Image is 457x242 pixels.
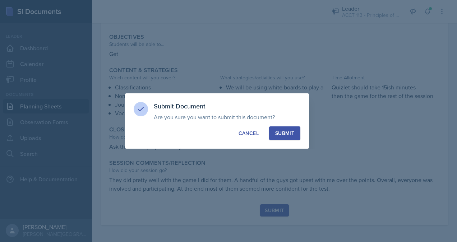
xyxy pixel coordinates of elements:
div: Submit [275,130,294,137]
button: Submit [269,126,300,140]
p: Are you sure you want to submit this document? [154,113,300,121]
button: Cancel [232,126,265,140]
h3: Submit Document [154,102,300,111]
div: Cancel [239,130,259,137]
